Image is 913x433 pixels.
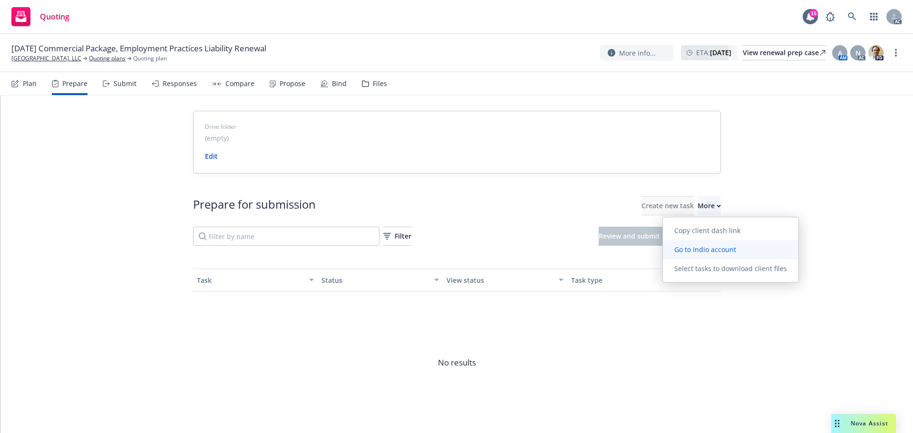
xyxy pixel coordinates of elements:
span: Create new task [641,201,694,210]
span: Drive folder [205,123,709,131]
div: Prepare [62,80,87,87]
div: Submit [114,80,136,87]
a: Report a Bug [821,7,840,26]
span: N [855,48,861,58]
span: Select tasks to download client files [663,264,798,273]
span: A [838,48,842,58]
a: View renewal prep case [743,45,826,60]
div: Files [373,80,387,87]
button: Nova Assist [831,414,896,433]
span: Quoting plan [133,54,167,63]
button: Task type [567,269,692,291]
button: Filter [383,227,411,246]
span: (empty) [205,133,229,143]
div: Compare [225,80,254,87]
button: Status [318,269,443,291]
span: Copy client dash link [663,226,752,235]
img: photo [868,45,884,60]
input: Filter by name [193,227,379,246]
div: Bind [332,80,347,87]
a: Edit [205,152,218,161]
span: Review and submit tasks to the client [599,231,721,241]
div: View status [447,275,554,285]
button: View status [443,269,568,291]
span: ETA : [696,48,731,58]
div: More [698,197,721,215]
span: [DATE] Commercial Package, Employment Practices Liability Renewal [11,43,266,54]
div: Task type [571,275,678,285]
button: More info... [600,45,673,61]
strong: [DATE] [710,48,731,57]
a: Switch app [864,7,884,26]
div: Drag to move [831,414,843,433]
div: 15 [809,9,818,18]
button: Create new task [641,196,694,215]
button: Review and submit tasks to the client [599,227,721,246]
span: Go to Indio account [663,245,748,254]
a: more [890,47,902,58]
div: Responses [163,80,197,87]
div: Plan [23,80,37,87]
a: [GEOGRAPHIC_DATA]. LLC [11,54,81,63]
button: More [698,196,721,215]
div: Prepare for submission [193,196,316,215]
div: Filter [383,227,411,245]
span: More info... [619,48,656,58]
span: Quoting [40,13,69,20]
span: Nova Assist [851,419,888,427]
div: Status [321,275,428,285]
div: Propose [280,80,305,87]
a: Quoting plans [89,54,126,63]
a: Search [843,7,862,26]
button: Task [193,269,318,291]
div: Task [197,275,304,285]
div: View renewal prep case [743,46,826,60]
a: Quoting [8,3,73,30]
